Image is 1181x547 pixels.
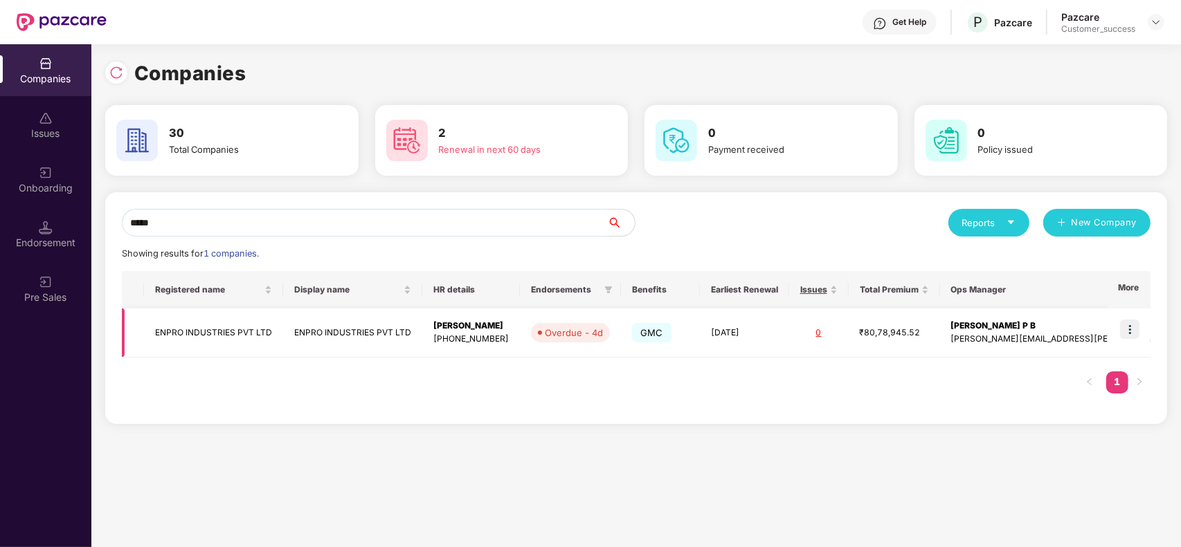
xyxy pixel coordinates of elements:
[1108,271,1151,308] th: More
[39,166,53,180] img: svg+xml;base64,PHN2ZyB3aWR0aD0iMjAiIGhlaWdodD0iMjAiIHZpZXdCb3g9IjAgMCAyMCAyMCIgZmlsbD0ibm9uZSIgeG...
[1061,24,1135,35] div: Customer_success
[531,284,599,295] span: Endorsements
[1151,17,1162,28] img: svg+xml;base64,PHN2ZyBpZD0iRHJvcGRvd24tMzJ4MzIiIHhtbG5zPSJodHRwOi8vd3d3LnczLm9yZy8yMDAwL3N2ZyIgd2...
[39,275,53,289] img: svg+xml;base64,PHN2ZyB3aWR0aD0iMjAiIGhlaWdodD0iMjAiIHZpZXdCb3g9IjAgMCAyMCAyMCIgZmlsbD0ibm9uZSIgeG...
[17,13,107,31] img: New Pazcare Logo
[39,111,53,125] img: svg+xml;base64,PHN2ZyBpZD0iSXNzdWVzX2Rpc2FibGVkIiB4bWxucz0iaHR0cDovL3d3dy53My5vcmcvMjAwMC9zdmciIH...
[144,271,283,308] th: Registered name
[283,271,422,308] th: Display name
[973,14,982,30] span: P
[892,17,926,28] div: Get Help
[39,221,53,234] img: svg+xml;base64,PHN2ZyB3aWR0aD0iMTQuNSIgaGVpZ2h0PSIxNC41IiB2aWV3Qm94PSIwIDAgMTYgMTYiIGZpbGw9Im5vbm...
[789,271,849,308] th: Issues
[1061,10,1135,24] div: Pazcare
[873,17,887,30] img: svg+xml;base64,PHN2ZyBpZD0iSGVscC0zMngzMiIgeG1sbnM9Imh0dHA6Ly93d3cudzMub3JnLzIwMDAvc3ZnIiB3aWR0aD...
[994,16,1032,29] div: Pazcare
[860,284,919,295] span: Total Premium
[294,284,401,295] span: Display name
[800,284,827,295] span: Issues
[155,284,262,295] span: Registered name
[849,271,940,308] th: Total Premium
[39,57,53,71] img: svg+xml;base64,PHN2ZyBpZD0iQ29tcGFuaWVzIiB4bWxucz0iaHR0cDovL3d3dy53My5vcmcvMjAwMC9zdmciIHdpZHRoPS...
